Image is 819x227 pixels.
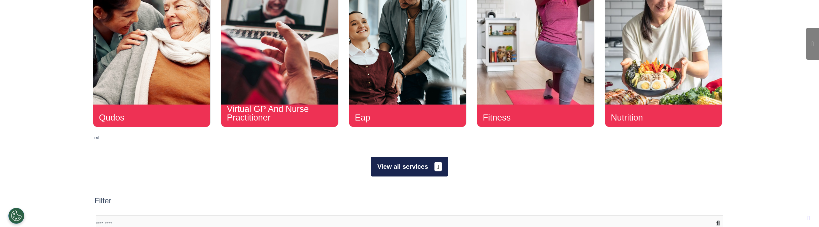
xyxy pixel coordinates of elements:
[483,113,565,122] div: Fitness
[371,157,448,176] button: View all services
[611,113,693,122] div: Nutrition
[8,208,24,224] button: Open Preferences
[94,135,725,140] div: null
[99,113,181,122] div: Qudos
[94,196,111,206] h2: Filter
[227,105,309,122] div: Virtual GP And Nurse Practitioner
[355,113,437,122] div: Eap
